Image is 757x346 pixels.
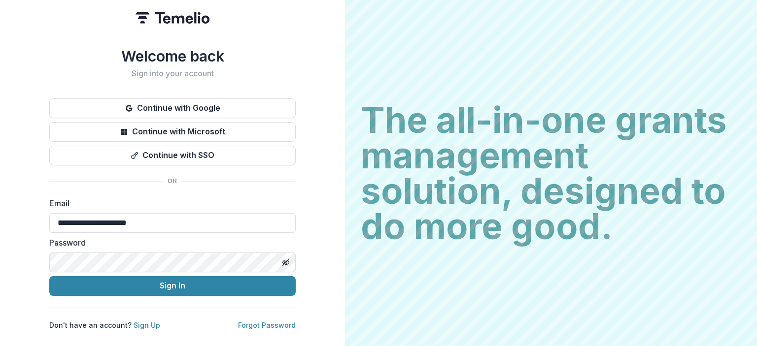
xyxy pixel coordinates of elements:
a: Forgot Password [238,321,296,329]
a: Sign Up [134,321,160,329]
h1: Welcome back [49,47,296,65]
button: Sign In [49,276,296,296]
button: Toggle password visibility [278,254,294,270]
button: Continue with Google [49,98,296,118]
h2: Sign into your account [49,69,296,78]
label: Password [49,237,290,249]
label: Email [49,197,290,209]
img: Temelio [136,12,209,24]
p: Don't have an account? [49,320,160,330]
button: Continue with Microsoft [49,122,296,142]
button: Continue with SSO [49,146,296,165]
